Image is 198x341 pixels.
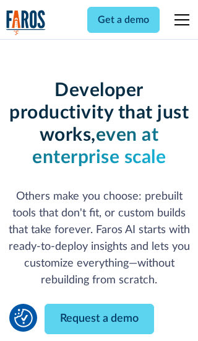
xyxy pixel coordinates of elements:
button: Cookie Settings [14,309,33,327]
strong: even at enterprise scale [32,126,166,167]
strong: Developer productivity that just works, [9,81,189,144]
div: menu [167,5,192,35]
p: Others make you choose: prebuilt tools that don't fit, or custom builds that take forever. Faros ... [6,188,192,289]
a: home [6,10,46,35]
a: Get a demo [87,7,160,33]
img: Logo of the analytics and reporting company Faros. [6,10,46,35]
img: Revisit consent button [14,309,33,327]
a: Request a demo [45,304,154,334]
